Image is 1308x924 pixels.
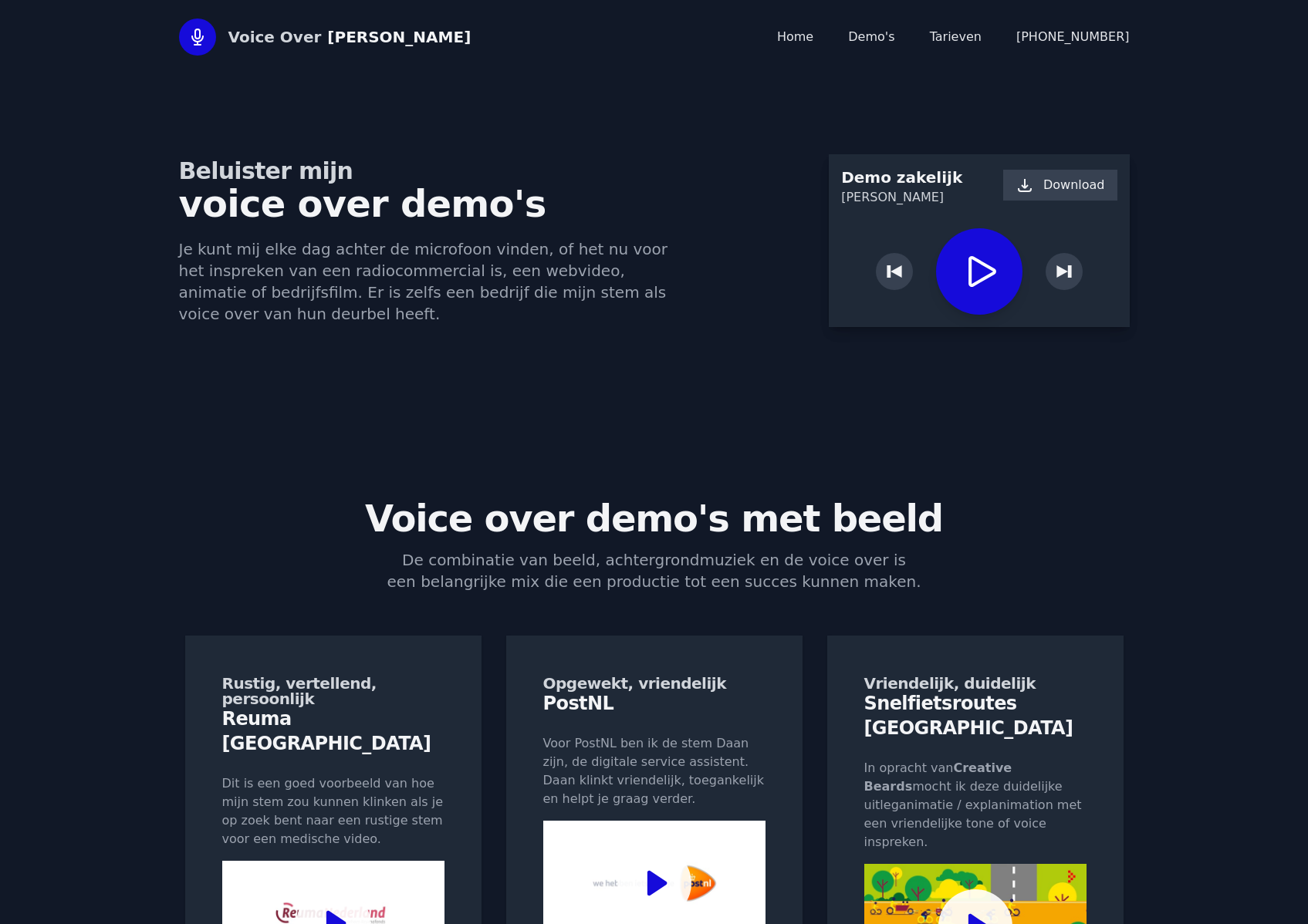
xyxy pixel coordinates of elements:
[222,676,444,706] h3: Rustig, vertellend, persoonlijk
[228,26,322,48] span: Voice Over
[841,167,962,188] h3: Demo zakelijk
[179,19,471,56] a: Home
[848,29,894,44] a: Demo's
[876,253,913,290] button: Previous
[543,676,766,691] h3: Opgewekt, vriendelijk
[327,26,471,48] span: [PERSON_NAME]
[179,549,1130,592] p: De combinatie van beeld, achtergrondmuziek en de voice over is een belangrijke mix die een produc...
[179,157,698,185] span: Beluister mijn
[1016,29,1130,44] a: [PHONE_NUMBER]
[930,29,982,44] a: Tarieven
[777,29,813,44] a: Home
[543,734,766,808] p: Voor PostNL ben ik de stem Daan zijn, de digitale service assistent. Daan klinkt vriendelijk, toe...
[1003,170,1117,201] a: Download demo's
[864,691,1087,740] h2: Snelfietsroutes [GEOGRAPHIC_DATA]
[222,706,444,756] h2: Reuma [GEOGRAPHIC_DATA]
[1046,253,1083,290] button: Next
[179,182,546,225] span: voice over demo's
[936,228,1022,315] button: Play / Pause
[864,676,1087,691] h3: Vriendelijk, duidelijk
[179,500,1130,537] h2: Voice over demo's met beeld
[841,191,962,204] p: [PERSON_NAME]
[864,759,1087,851] p: In opracht van mocht ik deze duidelijke uitleganimatie / explanimation met een vriendelijke tone ...
[222,774,444,848] p: Dit is een goed voorbeeld van hoe mijn stem zou kunnen klinken als je op zoek bent naar een rusti...
[543,691,766,716] h2: PostNL
[179,238,698,325] p: Je kunt mij elke dag achter de microfoon vinden, of het nu voor het inspreken van een radiocommer...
